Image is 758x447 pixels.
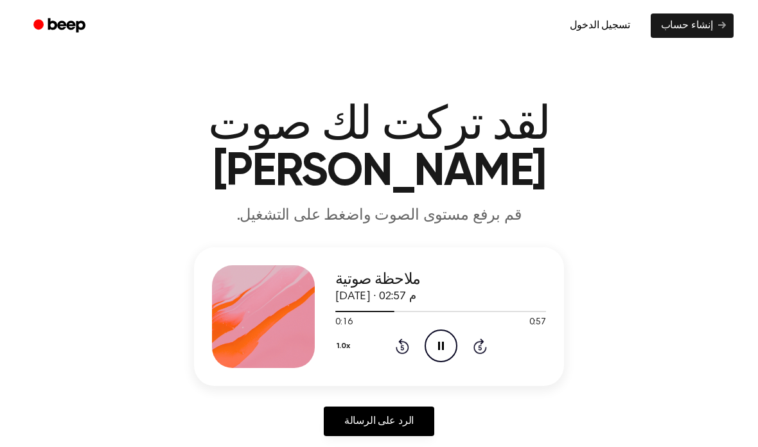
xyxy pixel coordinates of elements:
a: الرد على الرسالة [324,407,434,436]
a: تسجيل الدخول [557,11,643,40]
button: 1.0x [335,335,355,357]
font: [DATE] · 02:57 م [335,291,416,302]
a: إنشاء حساب [651,13,734,38]
font: إنشاء حساب [661,21,713,31]
font: تسجيل الدخول [570,21,630,31]
font: قم برفع مستوى الصوت واضغط على التشغيل. [237,208,522,223]
font: 0:57 [529,318,546,327]
font: الرد على الرسالة [344,416,414,426]
span: 0:16 [335,316,352,329]
font: ملاحظة صوتية [335,272,420,287]
font: لقد تركت لك صوت [PERSON_NAME] [208,103,550,195]
font: 1.0x [337,342,349,350]
a: زمارة [24,13,97,39]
